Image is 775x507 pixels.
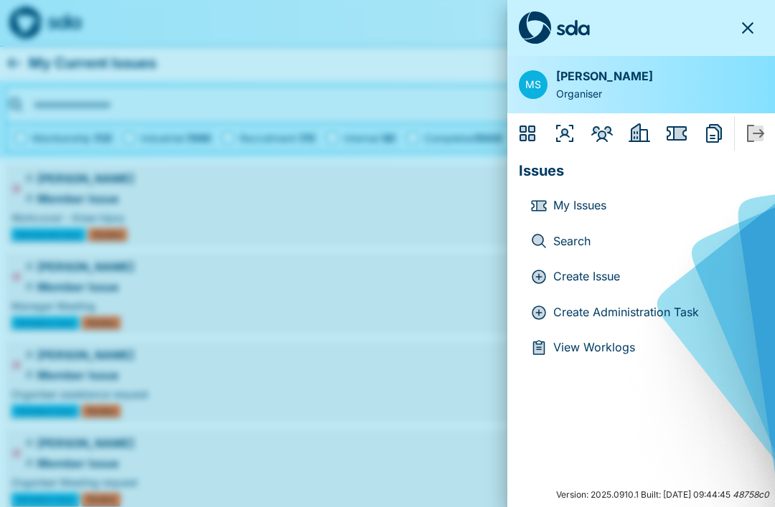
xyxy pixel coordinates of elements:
button: Open settings [519,70,548,99]
img: sda-logo-full-dark.svg [519,11,590,44]
p: My Issues [553,196,752,215]
button: Members [585,116,619,151]
a: MS [519,70,548,99]
button: Dashboard [510,116,545,151]
div: Create Issue [530,268,553,285]
p: Issues [519,153,764,182]
p: Search [553,232,752,251]
p: Create Administration Task [553,303,752,322]
div: My IssuesMy Issues [519,188,764,224]
div: My Issues [530,197,553,214]
div: Create IssueCreate Issue [519,259,764,295]
div: Create Administration Task [530,304,553,321]
div: Search [530,232,553,250]
p: Organiser [556,86,653,102]
button: Sign Out [738,116,772,151]
i: 48758c0 [733,489,769,500]
button: Reports [697,116,731,151]
div: View Worklogs [530,339,553,356]
div: Create Administration TaskCreate Administration Task [519,295,764,331]
p: View Worklogs [553,338,752,357]
div: SearchSearch [519,224,764,260]
p: [PERSON_NAME] [556,67,653,86]
p: Create Issue [553,267,752,286]
div: Version: 2025.0910.1 Built: [DATE] 09:44:45 [507,483,775,507]
button: Issues [659,116,694,151]
button: Employers [622,116,657,151]
button: Organisers [548,116,582,151]
div: View WorklogsView Worklogs [519,330,764,366]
